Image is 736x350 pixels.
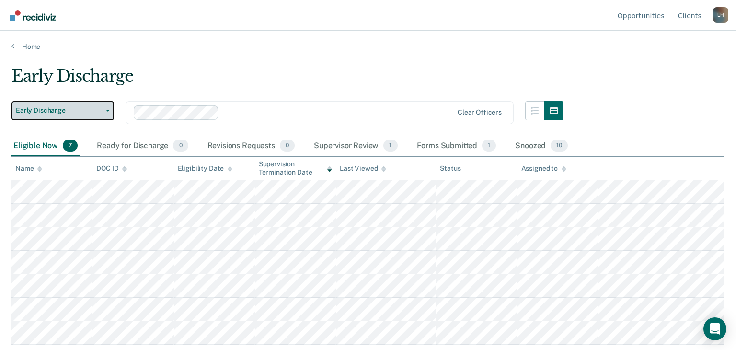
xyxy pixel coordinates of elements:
span: 1 [383,140,397,152]
div: Name [15,164,42,173]
div: Open Intercom Messenger [703,317,726,340]
div: Snoozed10 [513,136,570,157]
div: Assigned to [521,164,566,173]
div: Status [440,164,460,173]
span: 0 [280,140,295,152]
div: Forms Submitted1 [415,136,498,157]
img: Recidiviz [10,10,56,21]
div: Ready for Discharge0 [95,136,190,157]
button: Profile dropdown button [713,7,728,23]
div: Clear officers [458,108,502,117]
span: 0 [173,140,188,152]
div: Supervisor Review1 [312,136,400,157]
a: Home [11,42,724,51]
button: Early Discharge [11,101,114,120]
div: Eligibility Date [178,164,233,173]
div: DOC ID [96,164,127,173]
span: Early Discharge [16,106,102,115]
div: Last Viewed [340,164,386,173]
div: Early Discharge [11,66,563,93]
div: L H [713,7,728,23]
span: 10 [551,140,568,152]
div: Eligible Now7 [11,136,80,157]
div: Supervision Termination Date [259,160,332,176]
span: 1 [482,140,496,152]
span: 7 [63,140,78,152]
div: Revisions Requests0 [206,136,297,157]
